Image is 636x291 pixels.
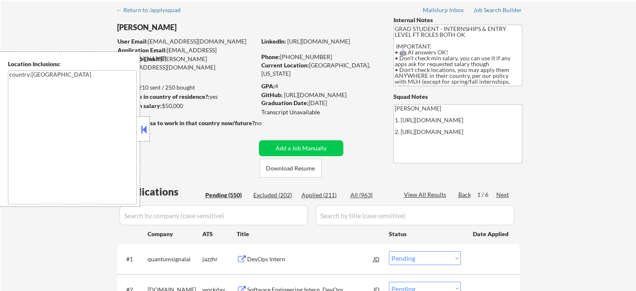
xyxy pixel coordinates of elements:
[117,38,148,45] strong: User Email:
[117,102,256,110] div: $50,000
[261,62,309,69] strong: Current Location:
[205,191,247,199] div: Pending (550)
[116,7,189,13] div: ← Return to /applysquad
[473,7,522,15] a: Job Search Builder
[117,37,256,46] div: [EMAIL_ADDRESS][DOMAIN_NAME]
[117,22,289,33] div: [PERSON_NAME]
[117,83,256,92] div: 210 sent / 250 bought
[261,53,280,60] strong: Phone:
[202,230,237,238] div: ATS
[255,119,279,127] div: no
[260,159,322,178] button: Download Resume
[496,191,510,199] div: Next
[261,82,381,90] div: 4
[117,55,256,71] div: [PERSON_NAME][EMAIL_ADDRESS][DOMAIN_NAME]
[202,255,237,263] div: jazzhr
[404,191,449,199] div: View All Results
[117,93,209,100] strong: Can work in country of residence?:
[261,38,286,45] strong: LinkedIn:
[393,16,522,24] div: Internal Notes
[253,191,295,199] div: Excluded (202)
[393,93,522,101] div: Squad Notes
[316,205,514,225] input: Search by title (case sensitive)
[284,91,347,98] a: [URL][DOMAIN_NAME]
[458,191,472,199] div: Back
[261,99,380,107] div: [DATE]
[117,119,256,126] strong: Will need Visa to work in that country now/future?:
[116,7,189,15] a: ← Return to /applysquad
[247,255,373,263] div: DevOps Intern
[350,191,392,199] div: All (963)
[261,61,380,77] div: [GEOGRAPHIC_DATA], [US_STATE]
[261,91,283,98] strong: GitHub:
[8,60,137,68] div: Location Inclusions:
[117,46,256,62] div: [EMAIL_ADDRESS][DOMAIN_NAME]
[126,255,141,263] div: #1
[389,226,461,241] div: Status
[423,7,465,15] a: Mailslurp Inbox
[117,93,253,101] div: yes
[261,53,380,61] div: [PHONE_NUMBER]
[423,7,465,13] div: Mailslurp Inbox
[473,230,510,238] div: Date Applied
[148,255,202,263] div: quantumsignalai
[477,191,496,199] div: 1 / 6
[261,82,275,90] strong: GPA:
[261,99,309,106] strong: Graduation Date:
[287,38,350,45] a: [URL][DOMAIN_NAME]
[120,205,308,225] input: Search by company (case sensitive)
[117,46,167,54] strong: Application Email:
[473,7,522,13] div: Job Search Builder
[373,251,381,266] div: JD
[259,140,343,156] button: Add a Job Manually
[120,187,202,197] div: Applications
[237,230,381,238] div: Title
[148,230,202,238] div: Company
[301,191,343,199] div: Applied (211)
